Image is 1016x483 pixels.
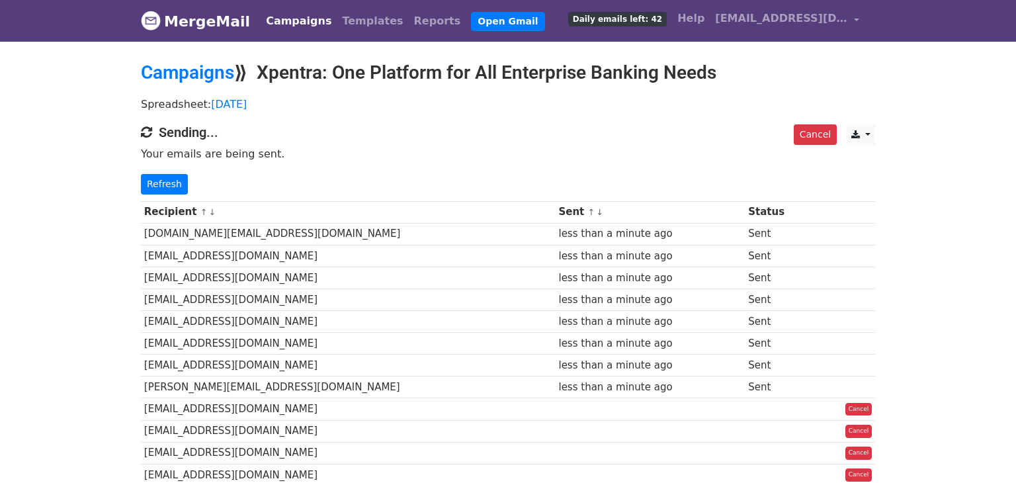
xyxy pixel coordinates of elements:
[745,333,812,355] td: Sent
[261,8,337,34] a: Campaigns
[141,355,556,376] td: [EMAIL_ADDRESS][DOMAIN_NAME]
[558,226,741,241] div: less than a minute ago
[558,380,741,395] div: less than a minute ago
[141,174,188,195] a: Refresh
[745,267,812,288] td: Sent
[845,468,872,482] a: Cancel
[558,271,741,286] div: less than a minute ago
[141,288,556,310] td: [EMAIL_ADDRESS][DOMAIN_NAME]
[794,124,837,145] a: Cancel
[745,245,812,267] td: Sent
[141,97,875,111] p: Spreadsheet:
[141,147,875,161] p: Your emails are being sent.
[710,5,865,36] a: [EMAIL_ADDRESS][DOMAIN_NAME]
[141,62,875,84] h2: ⟫ Xpentra: One Platform for All Enterprise Banking Needs
[745,201,812,223] th: Status
[715,11,847,26] span: [EMAIL_ADDRESS][DOMAIN_NAME]
[672,5,710,32] a: Help
[558,292,741,308] div: less than a minute ago
[745,288,812,310] td: Sent
[556,201,745,223] th: Sent
[337,8,408,34] a: Templates
[211,98,247,110] a: [DATE]
[141,7,250,35] a: MergeMail
[141,245,556,267] td: [EMAIL_ADDRESS][DOMAIN_NAME]
[141,223,556,245] td: [DOMAIN_NAME][EMAIL_ADDRESS][DOMAIN_NAME]
[141,11,161,30] img: MergeMail logo
[588,207,595,217] a: ↑
[845,447,872,460] a: Cancel
[558,336,741,351] div: less than a minute ago
[141,311,556,333] td: [EMAIL_ADDRESS][DOMAIN_NAME]
[563,5,672,32] a: Daily emails left: 42
[558,358,741,373] div: less than a minute ago
[141,62,234,83] a: Campaigns
[141,124,875,140] h4: Sending...
[141,201,556,223] th: Recipient
[200,207,208,217] a: ↑
[208,207,216,217] a: ↓
[558,249,741,264] div: less than a minute ago
[596,207,603,217] a: ↓
[141,333,556,355] td: [EMAIL_ADDRESS][DOMAIN_NAME]
[845,403,872,416] a: Cancel
[745,311,812,333] td: Sent
[568,12,667,26] span: Daily emails left: 42
[141,442,556,464] td: [EMAIL_ADDRESS][DOMAIN_NAME]
[141,376,556,398] td: [PERSON_NAME][EMAIL_ADDRESS][DOMAIN_NAME]
[141,267,556,288] td: [EMAIL_ADDRESS][DOMAIN_NAME]
[558,314,741,329] div: less than a minute ago
[745,355,812,376] td: Sent
[409,8,466,34] a: Reports
[745,376,812,398] td: Sent
[845,425,872,438] a: Cancel
[745,223,812,245] td: Sent
[141,420,556,442] td: [EMAIL_ADDRESS][DOMAIN_NAME]
[471,12,544,31] a: Open Gmail
[141,398,556,420] td: [EMAIL_ADDRESS][DOMAIN_NAME]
